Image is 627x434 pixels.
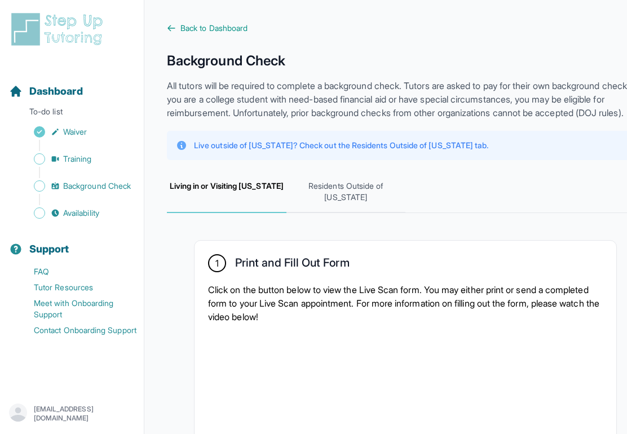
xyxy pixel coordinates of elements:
[63,126,87,138] span: Waiver
[9,295,144,322] a: Meet with Onboarding Support
[180,23,248,34] span: Back to Dashboard
[208,283,603,324] p: Click on the button below to view the Live Scan form. You may either print or send a completed fo...
[9,205,144,221] a: Availability
[9,280,144,295] a: Tutor Resources
[9,124,144,140] a: Waiver
[9,404,135,424] button: [EMAIL_ADDRESS][DOMAIN_NAME]
[235,256,350,274] h2: Print and Fill Out Form
[63,153,92,165] span: Training
[9,151,144,167] a: Training
[9,178,144,194] a: Background Check
[194,140,488,151] p: Live outside of [US_STATE]? Check out the Residents Outside of [US_STATE] tab.
[34,405,135,423] p: [EMAIL_ADDRESS][DOMAIN_NAME]
[9,322,144,338] a: Contact Onboarding Support
[5,223,139,262] button: Support
[5,65,139,104] button: Dashboard
[63,180,131,192] span: Background Check
[29,241,69,257] span: Support
[5,106,139,122] p: To-do list
[215,256,219,270] span: 1
[9,83,83,99] a: Dashboard
[286,171,406,213] span: Residents Outside of [US_STATE]
[9,11,109,47] img: logo
[29,83,83,99] span: Dashboard
[63,207,99,219] span: Availability
[167,171,286,213] span: Living in or Visiting [US_STATE]
[9,264,144,280] a: FAQ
